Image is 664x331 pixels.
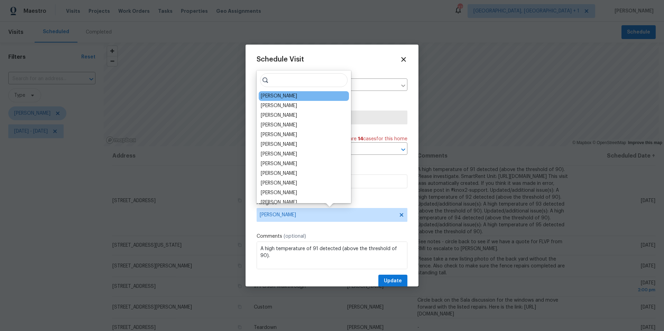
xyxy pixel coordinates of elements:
[261,199,297,206] div: [PERSON_NAME]
[261,112,297,119] div: [PERSON_NAME]
[261,122,297,129] div: [PERSON_NAME]
[336,135,407,142] span: There are case s for this home
[400,56,407,63] span: Close
[261,160,297,167] div: [PERSON_NAME]
[257,242,407,269] textarea: A high temperature of 91 detected (above the threshold of 90). Please investigate. SmartRent Unit...
[261,189,297,196] div: [PERSON_NAME]
[261,141,297,148] div: [PERSON_NAME]
[261,102,297,109] div: [PERSON_NAME]
[261,170,297,177] div: [PERSON_NAME]
[257,56,304,63] span: Schedule Visit
[358,136,363,141] span: 14
[257,233,407,240] label: Comments
[261,93,297,100] div: [PERSON_NAME]
[398,145,408,154] button: Open
[378,275,407,287] button: Update
[384,277,402,285] span: Update
[261,180,297,187] div: [PERSON_NAME]
[260,212,395,218] span: [PERSON_NAME]
[261,131,297,138] div: [PERSON_NAME]
[284,234,306,239] span: (optional)
[261,151,297,158] div: [PERSON_NAME]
